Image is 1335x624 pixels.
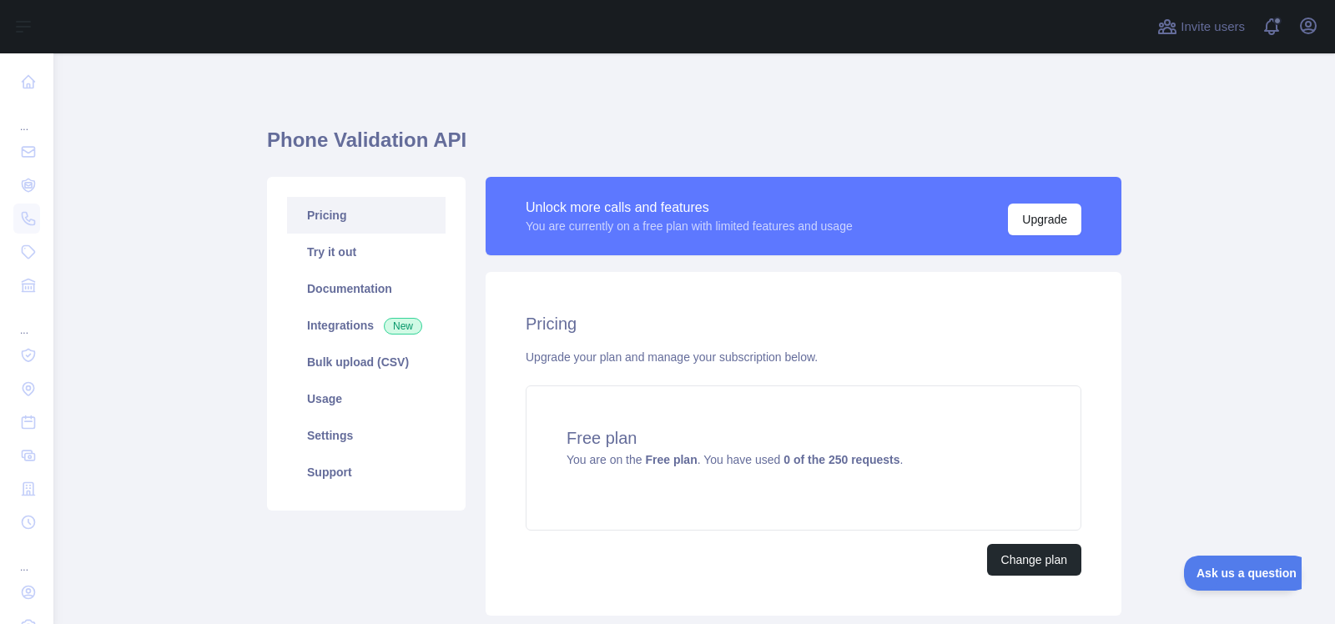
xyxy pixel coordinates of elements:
[526,218,853,234] div: You are currently on a free plan with limited features and usage
[287,417,446,454] a: Settings
[987,544,1081,576] button: Change plan
[287,344,446,380] a: Bulk upload (CSV)
[287,307,446,344] a: Integrations New
[567,426,1040,450] h4: Free plan
[1008,204,1081,235] button: Upgrade
[287,270,446,307] a: Documentation
[13,541,40,574] div: ...
[567,453,903,466] span: You are on the . You have used .
[384,318,422,335] span: New
[526,198,853,218] div: Unlock more calls and features
[1154,13,1248,40] button: Invite users
[267,127,1121,167] h1: Phone Validation API
[1181,18,1245,37] span: Invite users
[13,100,40,133] div: ...
[526,349,1081,365] div: Upgrade your plan and manage your subscription below.
[645,453,697,466] strong: Free plan
[287,380,446,417] a: Usage
[783,453,899,466] strong: 0 of the 250 requests
[287,454,446,491] a: Support
[287,234,446,270] a: Try it out
[13,304,40,337] div: ...
[287,197,446,234] a: Pricing
[1184,556,1302,591] iframe: Toggle Customer Support
[526,312,1081,335] h2: Pricing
